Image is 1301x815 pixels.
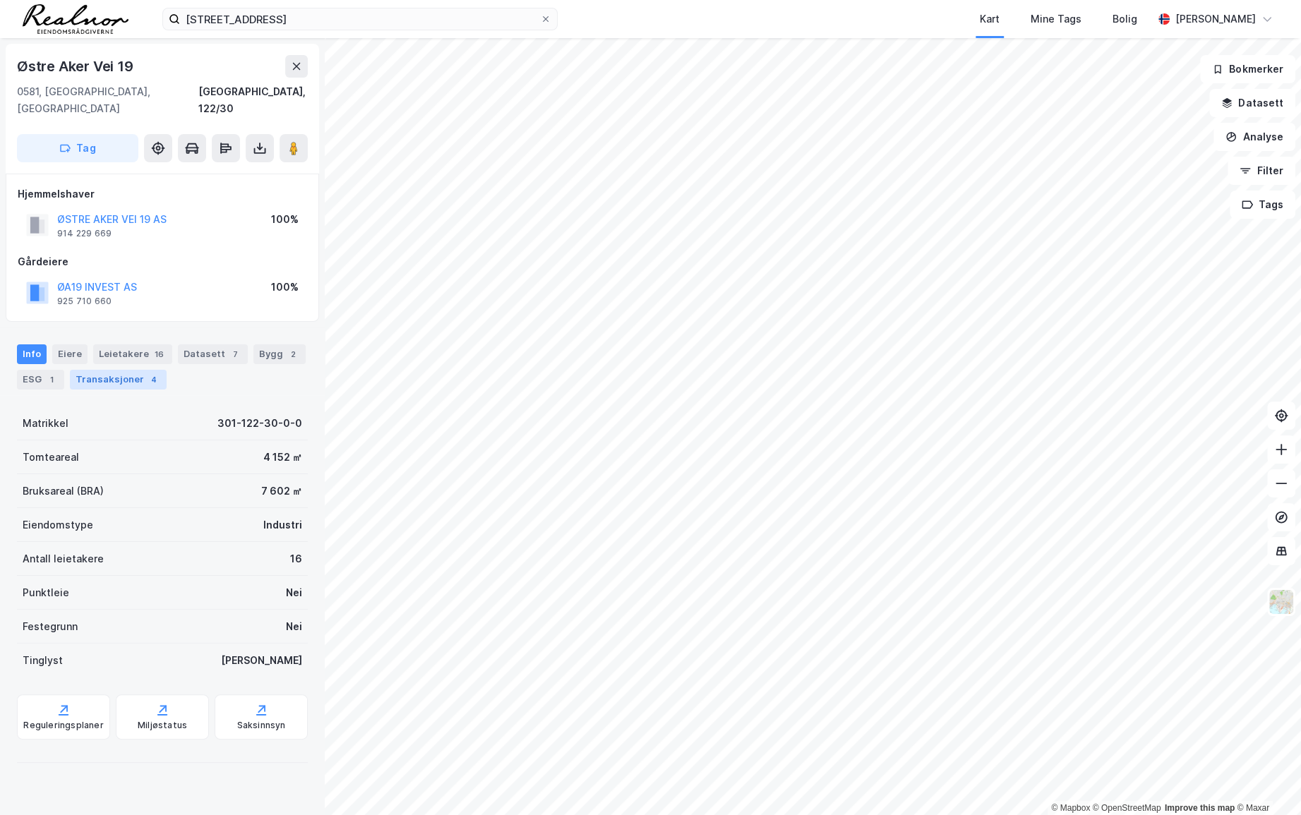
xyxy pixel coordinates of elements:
[1113,11,1137,28] div: Bolig
[286,347,300,361] div: 2
[18,253,307,270] div: Gårdeiere
[17,134,138,162] button: Tag
[152,347,167,361] div: 16
[1230,747,1301,815] div: Kontrollprogram for chat
[1268,588,1295,615] img: Z
[271,279,299,296] div: 100%
[23,584,69,601] div: Punktleie
[1209,89,1295,117] button: Datasett
[52,344,88,364] div: Eiere
[1200,55,1295,83] button: Bokmerker
[23,618,78,635] div: Festegrunn
[237,720,286,731] div: Saksinnsyn
[1031,11,1081,28] div: Mine Tags
[17,370,64,390] div: ESG
[57,228,112,239] div: 914 229 669
[57,296,112,307] div: 925 710 660
[23,652,63,669] div: Tinglyst
[17,55,136,78] div: Østre Aker Vei 19
[17,344,47,364] div: Info
[17,83,198,117] div: 0581, [GEOGRAPHIC_DATA], [GEOGRAPHIC_DATA]
[44,373,59,387] div: 1
[286,618,302,635] div: Nei
[23,720,103,731] div: Reguleringsplaner
[23,4,128,34] img: realnor-logo.934646d98de889bb5806.png
[217,415,302,432] div: 301-122-30-0-0
[253,344,306,364] div: Bygg
[1051,803,1090,813] a: Mapbox
[221,652,302,669] div: [PERSON_NAME]
[1093,803,1161,813] a: OpenStreetMap
[1213,123,1295,151] button: Analyse
[1230,747,1301,815] iframe: Chat Widget
[261,483,302,500] div: 7 602 ㎡
[23,449,79,466] div: Tomteareal
[980,11,1000,28] div: Kart
[147,373,161,387] div: 4
[23,550,104,567] div: Antall leietakere
[23,483,104,500] div: Bruksareal (BRA)
[228,347,242,361] div: 7
[18,186,307,203] div: Hjemmelshaver
[23,517,93,533] div: Eiendomstype
[178,344,248,364] div: Datasett
[271,211,299,228] div: 100%
[70,370,167,390] div: Transaksjoner
[286,584,302,601] div: Nei
[263,517,302,533] div: Industri
[1165,803,1235,813] a: Improve this map
[263,449,302,466] div: 4 152 ㎡
[198,83,308,117] div: [GEOGRAPHIC_DATA], 122/30
[1175,11,1256,28] div: [PERSON_NAME]
[180,8,540,30] input: Søk på adresse, matrikkel, gårdeiere, leietakere eller personer
[23,415,68,432] div: Matrikkel
[93,344,172,364] div: Leietakere
[1228,157,1295,185] button: Filter
[138,720,187,731] div: Miljøstatus
[1230,191,1295,219] button: Tags
[290,550,302,567] div: 16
